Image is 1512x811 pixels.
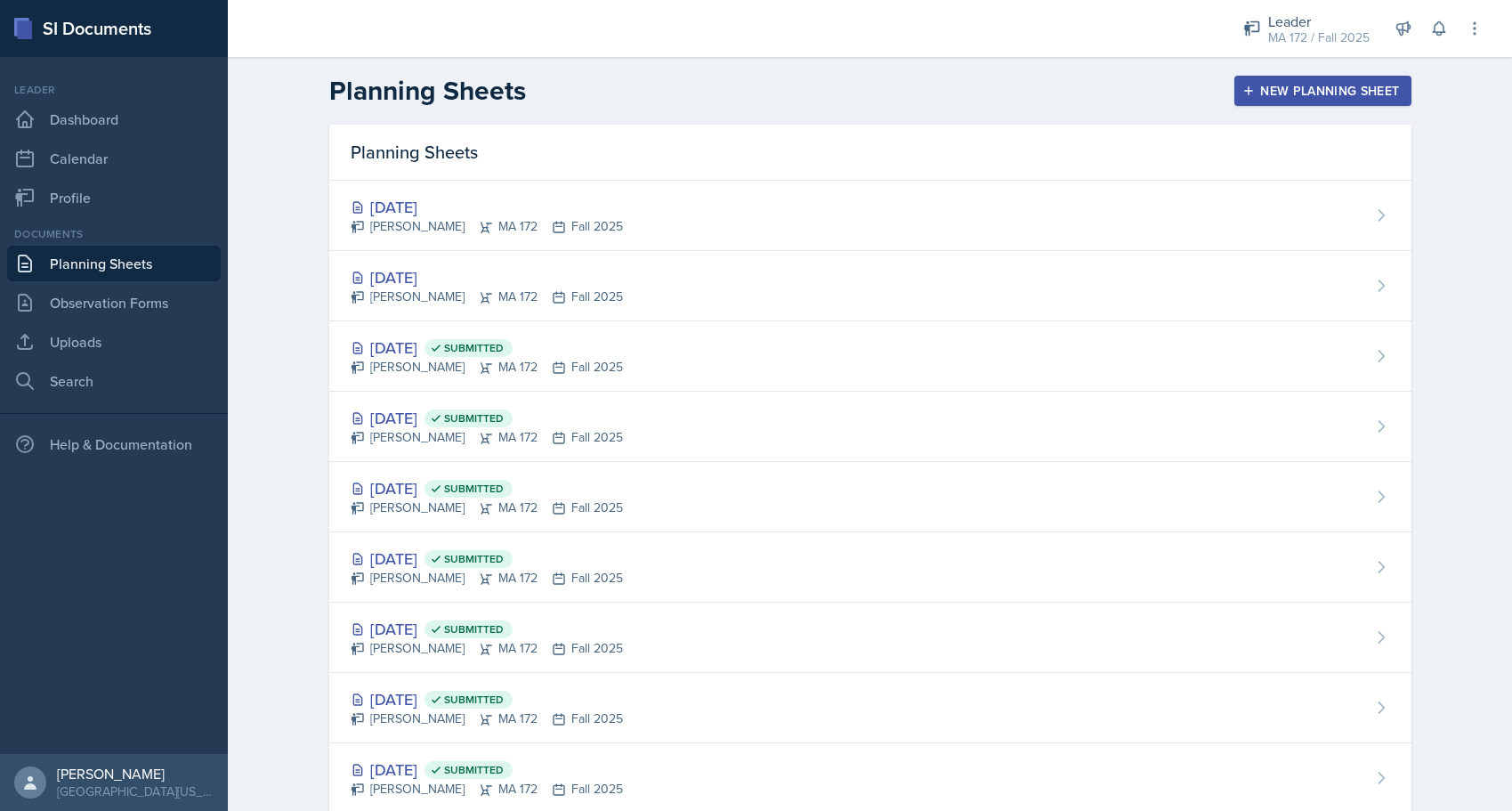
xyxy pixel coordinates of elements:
[329,251,1411,321] a: [DATE] [PERSON_NAME]MA 172Fall 2025
[7,141,221,176] a: Calendar
[7,246,221,281] a: Planning Sheets
[444,693,504,707] span: Submitted
[351,288,623,306] div: [PERSON_NAME] MA 172 Fall 2025
[1234,76,1411,106] button: New Planning Sheet
[1268,28,1370,47] div: MA 172 / Fall 2025
[1246,84,1399,98] div: New Planning Sheet
[351,687,623,711] div: [DATE]
[444,411,504,426] span: Submitted
[329,125,1411,181] div: Planning Sheets
[7,226,221,242] div: Documents
[351,569,623,588] div: [PERSON_NAME] MA 172 Fall 2025
[7,426,221,462] div: Help & Documentation
[329,392,1411,462] a: [DATE] Submitted [PERSON_NAME]MA 172Fall 2025
[351,336,623,360] div: [DATE]
[351,476,623,500] div: [DATE]
[351,639,623,658] div: [PERSON_NAME] MA 172 Fall 2025
[7,82,221,98] div: Leader
[7,363,221,399] a: Search
[351,428,623,447] div: [PERSON_NAME] MA 172 Fall 2025
[7,324,221,360] a: Uploads
[351,547,623,571] div: [DATE]
[351,499,623,517] div: [PERSON_NAME] MA 172 Fall 2025
[444,622,504,637] span: Submitted
[351,358,623,377] div: [PERSON_NAME] MA 172 Fall 2025
[444,482,504,496] span: Submitted
[351,217,623,236] div: [PERSON_NAME] MA 172 Fall 2025
[444,341,504,355] span: Submitted
[7,285,221,320] a: Observation Forms
[351,758,623,782] div: [DATE]
[351,406,623,430] div: [DATE]
[329,603,1411,673] a: [DATE] Submitted [PERSON_NAME]MA 172Fall 2025
[351,265,623,289] div: [DATE]
[329,462,1411,532] a: [DATE] Submitted [PERSON_NAME]MA 172Fall 2025
[1268,11,1370,32] div: Leader
[444,552,504,566] span: Submitted
[351,710,623,728] div: [PERSON_NAME] MA 172 Fall 2025
[329,75,526,107] h2: Planning Sheets
[329,532,1411,603] a: [DATE] Submitted [PERSON_NAME]MA 172Fall 2025
[329,181,1411,251] a: [DATE] [PERSON_NAME]MA 172Fall 2025
[351,195,623,219] div: [DATE]
[7,101,221,137] a: Dashboard
[57,783,214,800] div: [GEOGRAPHIC_DATA][US_STATE] in [GEOGRAPHIC_DATA]
[7,180,221,215] a: Profile
[329,673,1411,743] a: [DATE] Submitted [PERSON_NAME]MA 172Fall 2025
[351,617,623,641] div: [DATE]
[444,763,504,777] span: Submitted
[57,765,214,783] div: [PERSON_NAME]
[329,321,1411,392] a: [DATE] Submitted [PERSON_NAME]MA 172Fall 2025
[351,780,623,799] div: [PERSON_NAME] MA 172 Fall 2025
